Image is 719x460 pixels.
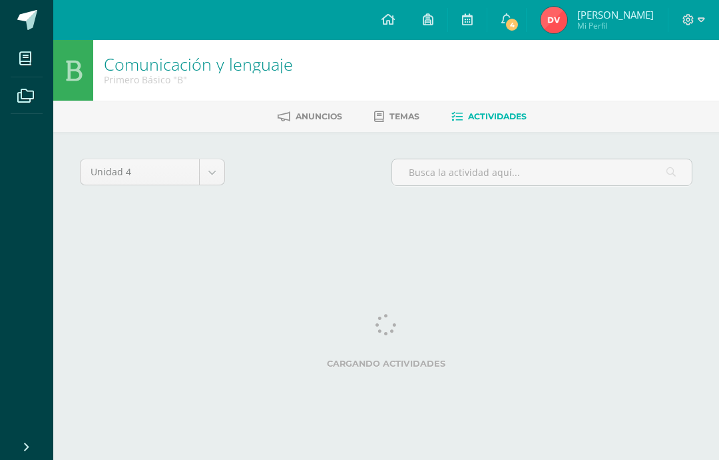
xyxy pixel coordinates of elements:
[104,55,293,73] h1: Comunicación y lenguaje
[505,17,519,32] span: 4
[104,53,293,75] a: Comunicación y lenguaje
[296,111,342,121] span: Anuncios
[278,106,342,127] a: Anuncios
[541,7,567,33] img: aaa1b8287a367fb90aef74bcd3af06a9.png
[80,359,692,369] label: Cargando actividades
[392,159,692,185] input: Busca la actividad aquí...
[104,73,293,86] div: Primero Básico 'B'
[451,106,527,127] a: Actividades
[468,111,527,121] span: Actividades
[577,8,654,21] span: [PERSON_NAME]
[577,20,654,31] span: Mi Perfil
[374,106,419,127] a: Temas
[81,159,224,185] a: Unidad 4
[91,159,189,185] span: Unidad 4
[389,111,419,121] span: Temas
